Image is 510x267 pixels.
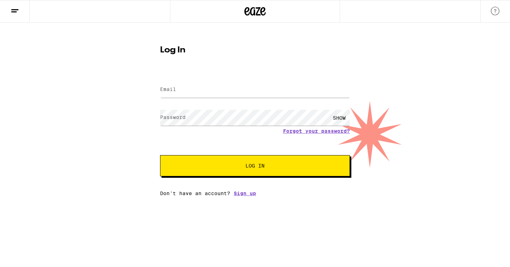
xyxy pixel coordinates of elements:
[329,110,350,126] div: SHOW
[160,46,350,55] h1: Log In
[245,163,265,168] span: Log In
[160,114,186,120] label: Password
[160,82,350,98] input: Email
[160,191,350,196] div: Don't have an account?
[160,86,176,92] label: Email
[160,155,350,176] button: Log In
[283,128,350,134] a: Forgot your password?
[234,191,256,196] a: Sign up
